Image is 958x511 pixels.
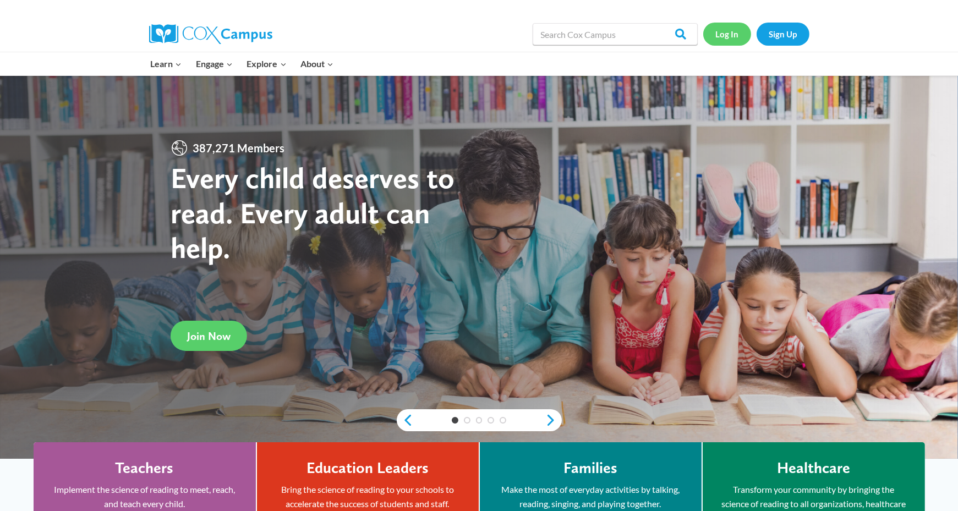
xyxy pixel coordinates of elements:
button: Child menu of About [293,52,341,75]
a: 2 [464,417,470,424]
img: Cox Campus [149,24,272,44]
a: Join Now [171,321,247,351]
input: Search Cox Campus [533,23,698,45]
div: content slider buttons [397,409,562,431]
a: Log In [703,23,751,45]
a: 5 [500,417,506,424]
a: 4 [488,417,494,424]
a: 1 [452,417,458,424]
button: Child menu of Explore [240,52,294,75]
span: Join Now [187,329,231,343]
button: Child menu of Engage [189,52,240,75]
h4: Families [563,459,617,477]
span: 387,271 Members [188,139,289,157]
a: next [545,414,562,427]
h4: Teachers [116,459,174,477]
button: Child menu of Learn [144,52,189,75]
nav: Primary Navigation [144,52,341,75]
p: Make the most of everyday activities by talking, reading, singing, and playing together. [496,482,685,510]
a: previous [397,414,413,427]
a: Sign Up [757,23,809,45]
h4: Education Leaders [306,459,429,477]
a: 3 [476,417,483,424]
p: Implement the science of reading to meet, reach, and teach every child. [50,482,239,510]
nav: Secondary Navigation [703,23,809,45]
h4: Healthcare [777,459,850,477]
strong: Every child deserves to read. Every adult can help. [171,160,455,265]
p: Bring the science of reading to your schools to accelerate the success of students and staff. [273,482,462,510]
